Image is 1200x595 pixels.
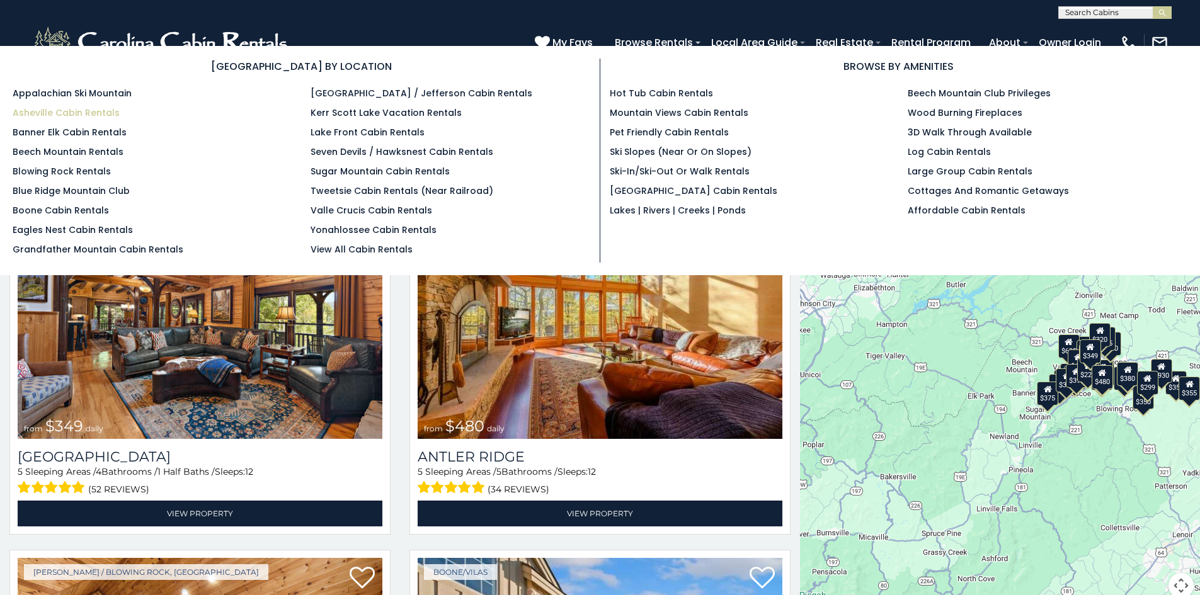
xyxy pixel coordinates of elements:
a: Add to favorites [350,565,375,592]
a: Ski-in/Ski-Out or Walk Rentals [610,165,750,178]
img: Antler Ridge [418,195,782,439]
img: mail-regular-white.png [1151,34,1169,52]
div: $350 [1133,385,1154,409]
div: $299 [1137,371,1158,395]
div: $315 [1091,366,1112,390]
a: View All Cabin Rentals [311,243,413,256]
a: 3D Walk Through Available [908,126,1032,139]
a: Add to favorites [750,565,775,592]
span: My Favs [552,35,593,50]
span: daily [487,424,505,433]
a: Beech Mountain Club Privileges [908,87,1051,99]
h3: Diamond Creek Lodge [18,448,382,465]
a: Grandfather Mountain Cabin Rentals [13,243,183,256]
span: 1 Half Baths / [157,466,215,477]
a: Lake Front Cabin Rentals [311,126,425,139]
span: 4 [96,466,101,477]
div: Sleeping Areas / Bathrooms / Sleeps: [418,465,782,497]
a: Antler Ridge from $480 daily [418,195,782,439]
span: daily [86,424,103,433]
a: Banner Elk Cabin Rentals [13,126,127,139]
span: 5 [496,466,501,477]
a: Eagles Nest Cabin Rentals [13,224,133,236]
h3: BROWSE BY AMENITIES [610,59,1188,74]
a: [GEOGRAPHIC_DATA] [18,448,382,465]
div: $375 [1037,382,1059,405]
a: Antler Ridge [418,448,782,465]
a: Local Area Guide [705,31,804,54]
div: $480 [1092,365,1113,389]
img: White-1-2.png [31,24,293,62]
div: $380 [1117,361,1138,385]
div: $395 [1092,359,1114,383]
div: $325 [1056,368,1078,392]
a: Beech Mountain Rentals [13,145,123,158]
a: Boone Cabin Rentals [13,204,109,217]
div: $320 [1090,322,1111,346]
a: Affordable Cabin Rentals [908,204,1026,217]
span: (34 reviews) [488,481,549,497]
span: 12 [245,466,253,477]
a: Owner Login [1032,31,1107,54]
span: $349 [45,417,83,435]
a: Real Estate [809,31,879,54]
a: Large Group Cabin Rentals [908,165,1032,178]
div: $410 [1068,349,1089,373]
a: Valle Crucis Cabin Rentals [311,204,432,217]
a: Appalachian Ski Mountain [13,87,132,99]
div: $695 [1114,366,1136,390]
div: $565 [1077,336,1098,360]
img: Diamond Creek Lodge [18,195,382,439]
span: 12 [588,466,596,477]
a: Cottages and Romantic Getaways [908,184,1069,197]
a: View Property [418,501,782,526]
a: Yonahlossee Cabin Rentals [311,224,437,236]
div: $225 [1078,358,1099,382]
span: 5 [18,466,23,477]
a: Blowing Rock Rentals [13,165,111,178]
a: Asheville Cabin Rentals [13,106,120,119]
span: (52 reviews) [88,481,149,497]
a: About [983,31,1027,54]
a: Ski Slopes (Near or On Slopes) [610,145,751,158]
div: $349 [1080,339,1101,363]
div: $395 [1066,363,1087,387]
a: Rental Program [885,31,977,54]
a: Sugar Mountain Cabin Rentals [311,165,450,178]
a: Mountain Views Cabin Rentals [610,106,748,119]
a: Lakes | Rivers | Creeks | Ponds [610,204,746,217]
div: $250 [1100,332,1122,356]
span: 5 [418,466,423,477]
a: Seven Devils / Hawksnest Cabin Rentals [311,145,493,158]
a: [GEOGRAPHIC_DATA] / Jefferson Cabin Rentals [311,87,532,99]
a: [PERSON_NAME] / Blowing Rock, [GEOGRAPHIC_DATA] [24,564,268,580]
a: [GEOGRAPHIC_DATA] Cabin Rentals [610,184,777,197]
div: $255 [1095,327,1116,351]
div: $355 [1165,370,1187,394]
a: Browse Rentals [609,31,699,54]
h3: [GEOGRAPHIC_DATA] BY LOCATION [13,59,590,74]
a: Tweetsie Cabin Rentals (Near Railroad) [311,184,493,197]
a: Log Cabin Rentals [908,145,991,158]
a: View Property [18,501,382,526]
a: My Favs [535,35,596,51]
span: from [24,424,43,433]
div: $635 [1058,334,1080,358]
div: $930 [1151,358,1172,382]
a: Hot Tub Cabin Rentals [610,87,713,99]
a: Boone/Vilas [424,564,497,580]
a: Kerr Scott Lake Vacation Rentals [311,106,462,119]
a: Pet Friendly Cabin Rentals [610,126,729,139]
a: Blue Ridge Mountain Club [13,184,130,197]
img: phone-regular-white.png [1120,34,1138,52]
a: Diamond Creek Lodge from $349 daily [18,195,382,439]
a: Wood Burning Fireplaces [908,106,1022,119]
div: Sleeping Areas / Bathrooms / Sleeps: [18,465,382,497]
span: $480 [445,417,484,435]
span: from [424,424,443,433]
div: $330 [1049,374,1071,398]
